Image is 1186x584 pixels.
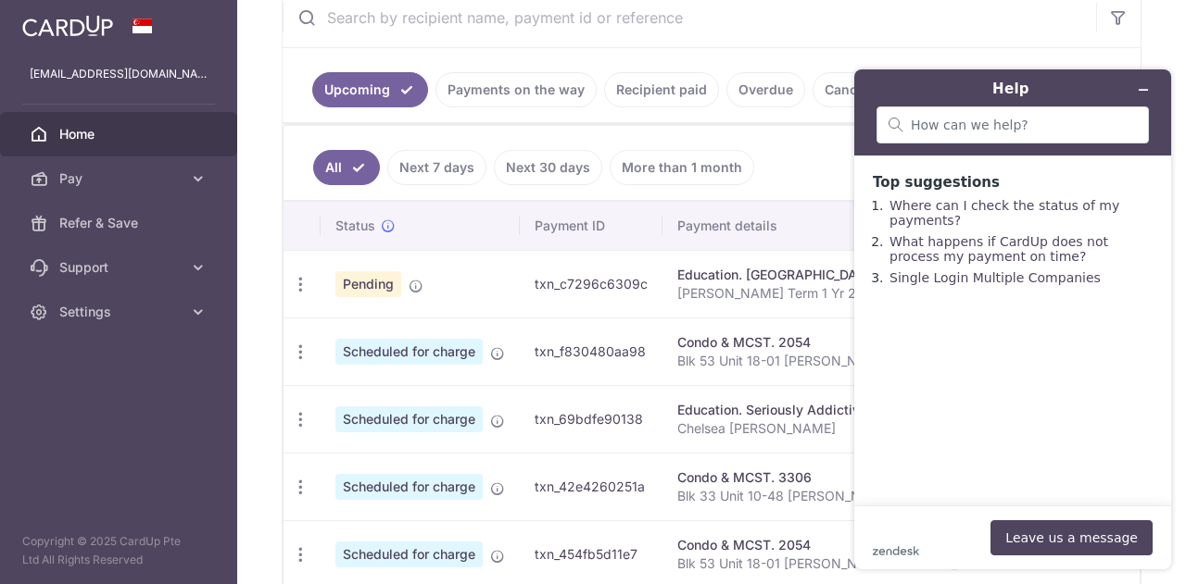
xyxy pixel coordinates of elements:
span: Scheduled for charge [335,406,483,432]
td: txn_f830480aa98 [520,317,662,385]
th: Payment details [662,202,1019,250]
span: Scheduled for charge [335,474,483,500]
p: [PERSON_NAME] Term 1 Yr 2026 [677,284,1004,303]
div: Education. Seriously Addictive Maths CCK [677,401,1004,419]
p: Blk 53 Unit 18-01 [PERSON_NAME] [PERSON_NAME] [677,352,1004,370]
span: Support [59,258,182,277]
td: txn_c7296c6309c [520,250,662,317]
span: Pay [59,169,182,188]
p: Blk 33 Unit 10-48 [PERSON_NAME] [PERSON_NAME] [677,487,1004,505]
td: txn_69bdfe90138 [520,385,662,453]
iframe: Find more information here [839,55,1186,584]
a: Cancelled [813,72,900,107]
p: [EMAIL_ADDRESS][DOMAIN_NAME] [30,65,208,83]
a: Payments on the way [435,72,597,107]
a: More than 1 month [610,150,754,185]
td: txn_42e4260251a [520,453,662,520]
span: Scheduled for charge [335,339,483,365]
p: Blk 53 Unit 18-01 [PERSON_NAME] [PERSON_NAME] [677,554,1004,573]
span: Status [335,217,375,235]
p: Chelsea [PERSON_NAME] [677,419,1004,438]
th: Payment ID [520,202,662,250]
a: Next 7 days [387,150,486,185]
div: Education. [GEOGRAPHIC_DATA] [677,266,1004,284]
span: Scheduled for charge [335,541,483,567]
div: Condo & MCST. 2054 [677,536,1004,554]
a: Overdue [726,72,805,107]
span: Settings [59,303,182,321]
a: Next 30 days [494,150,602,185]
span: Help [42,13,80,30]
span: Pending [335,271,401,297]
a: All [313,150,380,185]
span: Home [59,125,182,143]
a: Upcoming [312,72,428,107]
div: Condo & MCST. 3306 [677,468,1004,487]
a: Recipient paid [604,72,719,107]
div: Condo & MCST. 2054 [677,333,1004,352]
span: Refer & Save [59,214,182,232]
img: CardUp [22,15,113,37]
